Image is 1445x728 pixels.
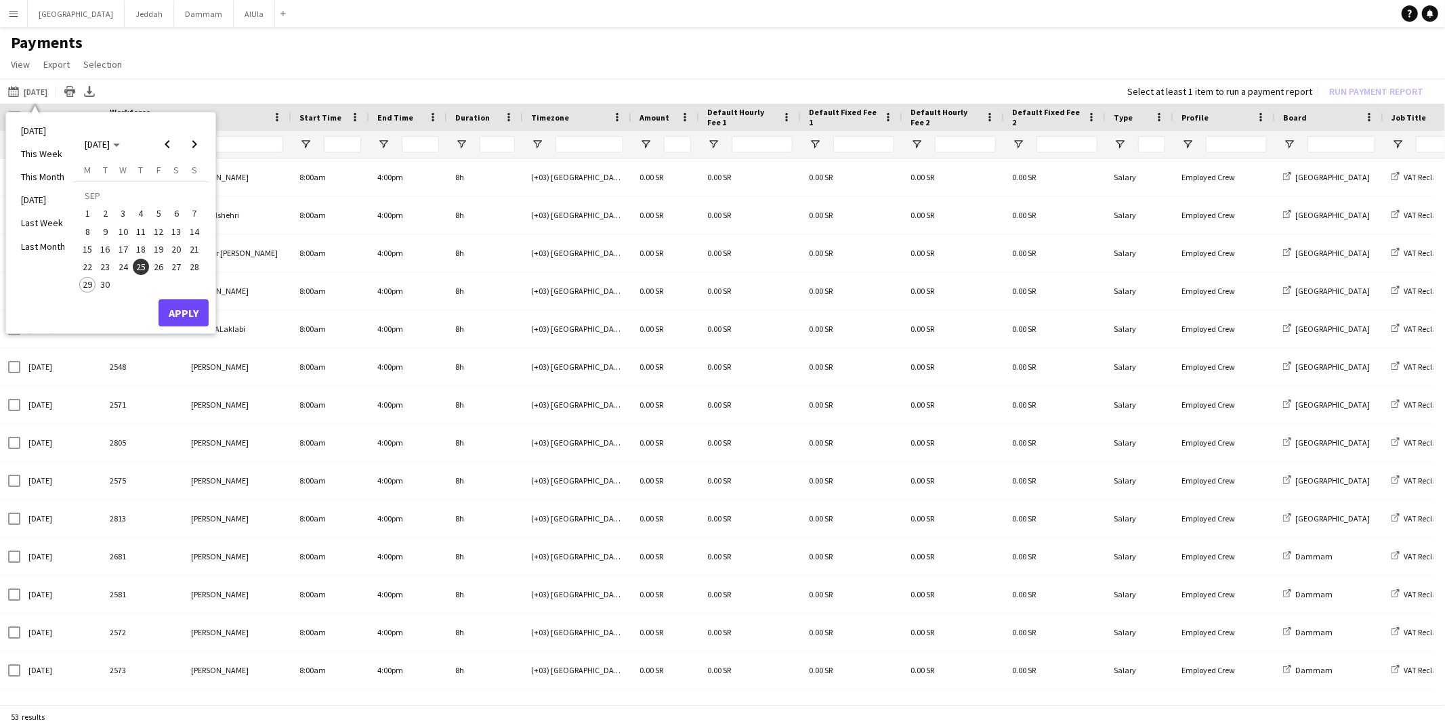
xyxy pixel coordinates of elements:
div: (+03) [GEOGRAPHIC_DATA] [523,651,631,689]
div: 8h [447,500,523,537]
div: 0.00 SR [902,272,1004,309]
button: 20-09-2025 [167,240,185,258]
div: 4:00pm [369,614,447,651]
div: 0.00 SR [1004,614,1106,651]
button: Next month [181,131,208,158]
span: [GEOGRAPHIC_DATA] [1295,172,1370,182]
span: Dammam [1295,551,1333,561]
div: 0.00 SR [1004,272,1106,309]
span: 19 [150,241,167,257]
div: 4:00pm [369,576,447,613]
div: 0.00 SR [1004,462,1106,499]
div: (+03) [GEOGRAPHIC_DATA] [523,196,631,234]
input: End Time Filter Input [402,136,439,152]
div: Salary [1106,500,1173,537]
span: 28 [186,259,203,275]
div: Salary [1106,348,1173,385]
a: View [5,56,35,73]
span: 6 [169,205,185,221]
button: Dammam [174,1,234,27]
button: 28-09-2025 [186,258,203,276]
div: 0.00 SR [699,576,801,613]
div: Salary [1106,614,1173,651]
button: 27-09-2025 [167,258,185,276]
span: [GEOGRAPHIC_DATA] [1295,210,1370,220]
div: 0.00 SR [699,538,801,575]
div: 0.00 SR [699,310,801,347]
div: 4:00pm [369,538,447,575]
div: 8:00am [291,424,369,461]
span: 18 [133,241,149,257]
button: 17-09-2025 [114,240,132,258]
div: Salary [1106,386,1173,423]
div: 0.00 SR [902,310,1004,347]
div: 8:00am [291,386,369,423]
button: Previous month [154,131,181,158]
div: 2549 [102,689,183,727]
div: (+03) [GEOGRAPHIC_DATA] [523,689,631,727]
div: (+03) [GEOGRAPHIC_DATA] [523,538,631,575]
button: AlUla [234,1,275,27]
button: Open Filter Menu [1114,138,1126,150]
div: 2581 [102,576,183,613]
div: 8h [447,689,523,727]
button: 03-09-2025 [114,205,132,222]
div: 0.00 SR [699,196,801,234]
button: Open Filter Menu [809,138,821,150]
span: [GEOGRAPHIC_DATA] [1295,400,1370,410]
div: Employed Crew [1173,234,1275,272]
button: 04-09-2025 [132,205,150,222]
a: Dammam [1283,551,1333,561]
button: Open Filter Menu [1181,138,1194,150]
button: 01-09-2025 [79,205,96,222]
div: (+03) [GEOGRAPHIC_DATA] [523,462,631,499]
div: 8h [447,651,523,689]
div: [DATE] [20,614,102,651]
button: 15-09-2025 [79,240,96,258]
a: [GEOGRAPHIC_DATA] [1283,210,1370,220]
div: 4:00pm [369,651,447,689]
span: 10 [115,223,131,240]
div: 8:00am [291,234,369,272]
span: 20 [169,241,185,257]
span: 12 [150,223,167,240]
span: [GEOGRAPHIC_DATA] [1295,437,1370,448]
div: 4:00pm [369,234,447,272]
div: [DATE] [20,500,102,537]
span: 5 [150,205,167,221]
span: 9 [98,223,114,240]
div: 0.00 SR [1004,234,1106,272]
div: 2813 [102,500,183,537]
span: 17 [115,241,131,257]
input: Default Hourly Fee 1 Filter Input [732,136,793,152]
div: [DATE] [20,348,102,385]
div: 2573 [102,651,183,689]
div: Salary [1106,576,1173,613]
div: 0.00 SR [902,614,1004,651]
div: 8:00am [291,614,369,651]
div: (+03) [GEOGRAPHIC_DATA] [523,500,631,537]
span: 4 [133,205,149,221]
div: 0.00 SR [801,651,902,689]
div: 8h [447,538,523,575]
div: Employed Crew [1173,500,1275,537]
div: 4:00pm [369,462,447,499]
span: 2 [98,205,114,221]
input: Default Hourly Fee 2 Filter Input [935,136,996,152]
a: Selection [78,56,127,73]
div: 2805 [102,424,183,461]
span: 26 [150,259,167,275]
div: 8h [447,158,523,196]
div: (+03) [GEOGRAPHIC_DATA] [523,158,631,196]
button: [GEOGRAPHIC_DATA] [28,1,125,27]
div: (+03) [GEOGRAPHIC_DATA] [523,234,631,272]
div: 4:00pm [369,386,447,423]
button: 13-09-2025 [167,222,185,240]
input: Name Filter Input [215,136,283,152]
div: (+03) [GEOGRAPHIC_DATA] [523,348,631,385]
div: 8h [447,424,523,461]
input: Type Filter Input [1138,136,1165,152]
app-action-btn: Print [62,83,78,100]
button: 14-09-2025 [186,222,203,240]
div: (+03) [GEOGRAPHIC_DATA] [523,386,631,423]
